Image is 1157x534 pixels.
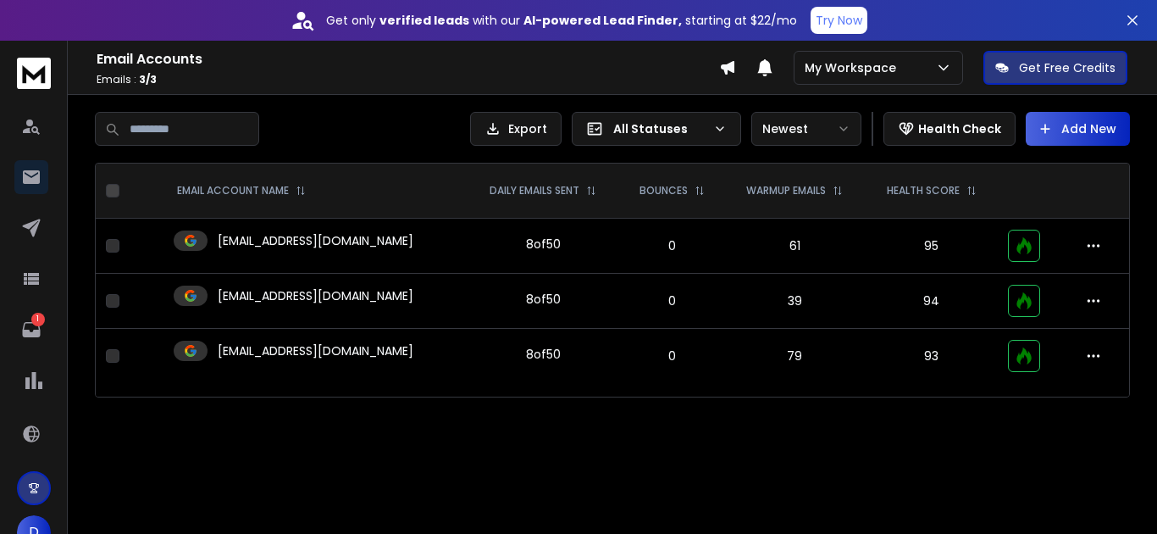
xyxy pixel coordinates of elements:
p: [EMAIL_ADDRESS][DOMAIN_NAME] [218,232,413,249]
div: 8 of 50 [526,346,561,363]
p: WARMUP EMAILS [746,184,826,197]
p: BOUNCES [639,184,688,197]
p: [EMAIL_ADDRESS][DOMAIN_NAME] [218,287,413,304]
p: DAILY EMAILS SENT [490,184,579,197]
button: Export [470,112,562,146]
img: logo [17,58,51,89]
p: 0 [629,348,714,364]
button: Add New [1026,112,1130,146]
strong: AI-powered Lead Finder, [523,12,682,29]
p: 0 [629,292,714,309]
button: Try Now [811,7,867,34]
div: 8 of 50 [526,291,561,308]
td: 39 [724,274,865,329]
p: Health Check [918,120,1001,137]
td: 95 [865,219,998,274]
p: Try Now [816,12,862,29]
strong: verified leads [379,12,469,29]
p: My Workspace [805,59,903,76]
button: Newest [751,112,861,146]
td: 93 [865,329,998,384]
span: 3 / 3 [139,72,157,86]
td: 94 [865,274,998,329]
p: HEALTH SCORE [887,184,960,197]
p: Get only with our starting at $22/mo [326,12,797,29]
div: 8 of 50 [526,236,561,253]
button: Health Check [883,112,1016,146]
a: 1 [14,313,48,347]
button: Get Free Credits [983,51,1127,85]
h1: Email Accounts [97,49,719,70]
p: Get Free Credits [1019,59,1115,76]
td: 61 [724,219,865,274]
div: EMAIL ACCOUNT NAME [177,184,306,197]
p: 1 [31,313,45,326]
p: Emails : [97,73,719,86]
td: 79 [724,329,865,384]
p: All Statuses [613,120,706,137]
p: [EMAIL_ADDRESS][DOMAIN_NAME] [218,342,413,359]
p: 0 [629,237,714,254]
